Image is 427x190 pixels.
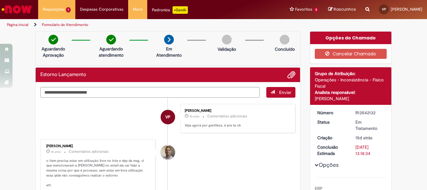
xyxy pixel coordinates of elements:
div: [DATE] 13:18:34 [355,144,384,157]
span: Despesas Corporativas [80,6,123,13]
small: Comentários adicionais [207,114,247,119]
div: 17/09/2025 08:55:54 [355,135,384,141]
span: 4h atrás [51,150,61,154]
img: check-circle-green.png [48,35,58,44]
img: img-circle-grey.png [280,35,289,44]
button: Adicionar anexos [287,71,295,79]
span: [PERSON_NAME] [391,7,422,12]
img: ServiceNow [1,3,33,16]
dt: Conclusão Estimada [313,144,351,157]
a: Rascunhos [328,7,356,13]
p: Em Atendimento [154,46,184,58]
img: check-circle-green.png [106,35,116,44]
span: 3h atrás [189,115,199,118]
p: Concluído [275,46,295,52]
h2: Estorno Lançamento Histórico de tíquete [40,72,86,78]
dt: Status [313,119,351,125]
div: [PERSON_NAME] [185,109,289,113]
div: Analista responsável: [315,89,387,95]
p: Veja agora por gentileza, é pra ta ok [185,123,289,128]
div: R13542132 [355,110,384,116]
img: img-circle-grey.png [222,35,232,44]
div: Vitoria Ponez [161,110,175,124]
button: Cancelar Chamado [315,49,387,59]
span: Enviar [279,90,291,95]
p: Aguardando atendimento [96,46,126,58]
img: arrow-next.png [164,35,174,44]
div: Operações - Inconsistência - Físico Fiscal [315,77,387,89]
span: Rascunhos [334,6,356,12]
time: 01/10/2025 10:43:36 [189,115,199,118]
span: 2 [314,7,319,13]
div: Padroniza [152,6,188,14]
span: VP [165,110,170,125]
span: 1 [66,7,71,13]
span: 15d atrás [355,135,372,141]
button: Enviar [266,87,295,98]
div: [PERSON_NAME] [315,95,387,102]
ul: Trilhas de página [5,19,280,31]
dt: Criação [313,135,351,141]
textarea: Digite sua mensagem aqui... [40,87,260,98]
p: Aguardando Aprovação [38,46,68,58]
div: Grupo de Atribuição: [315,70,387,77]
p: +GenAi [173,6,188,14]
div: Joziano De Jesus Oliveira [161,145,175,160]
p: o item precisa estar em utilização livre no lote e dep da msg, vi que mencionaram a [PERSON_NAME]... [46,158,150,188]
time: 17/09/2025 08:55:54 [355,135,372,141]
span: More [133,6,143,13]
small: Comentários adicionais [69,149,109,154]
span: Favoritos [295,6,312,13]
a: Formulário de Atendimento [42,22,88,27]
dt: Número [313,110,351,116]
span: VP [382,7,386,11]
a: Página inicial [7,22,28,27]
div: Opções do Chamado [310,32,392,44]
div: Em Tratamento [355,119,384,131]
div: [PERSON_NAME] [46,144,150,148]
time: 01/10/2025 10:28:54 [51,150,61,154]
p: Validação [218,46,236,52]
span: Requisições [43,6,65,13]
